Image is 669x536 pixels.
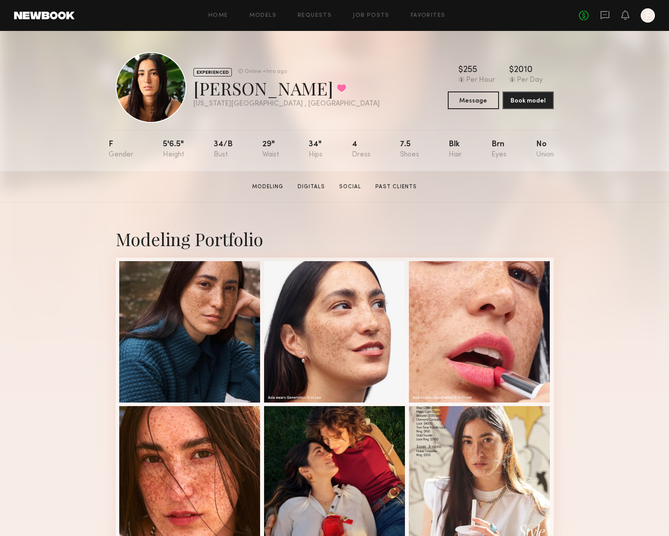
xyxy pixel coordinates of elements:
button: Book model [503,91,554,109]
a: Requests [298,13,332,19]
div: Blk [449,141,462,159]
button: Message [448,91,499,109]
div: EXPERIENCED [193,68,232,76]
div: 34" [309,141,322,159]
div: 5'6.5" [163,141,184,159]
div: 29" [262,141,279,159]
div: 7.5 [400,141,419,159]
div: $ [458,66,463,75]
div: Per Hour [466,76,495,84]
a: Social [336,183,365,191]
div: 4 [352,141,370,159]
div: Modeling Portfolio [116,227,554,251]
div: Brn [491,141,506,159]
a: Digitals [294,183,329,191]
div: Per Day [517,76,543,84]
div: [PERSON_NAME] [193,76,380,100]
div: F [109,141,133,159]
a: Modeling [249,183,287,191]
div: [US_STATE][GEOGRAPHIC_DATA] , [GEOGRAPHIC_DATA] [193,100,380,108]
a: Job Posts [353,13,389,19]
div: 255 [463,66,477,75]
a: F [641,8,655,23]
div: Online +1mo ago [245,69,287,75]
div: 34/b [214,141,233,159]
a: Home [208,13,228,19]
a: Models [249,13,276,19]
div: $ [509,66,514,75]
a: Favorites [411,13,446,19]
div: No [536,141,554,159]
div: 2010 [514,66,533,75]
a: Past Clients [372,183,420,191]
